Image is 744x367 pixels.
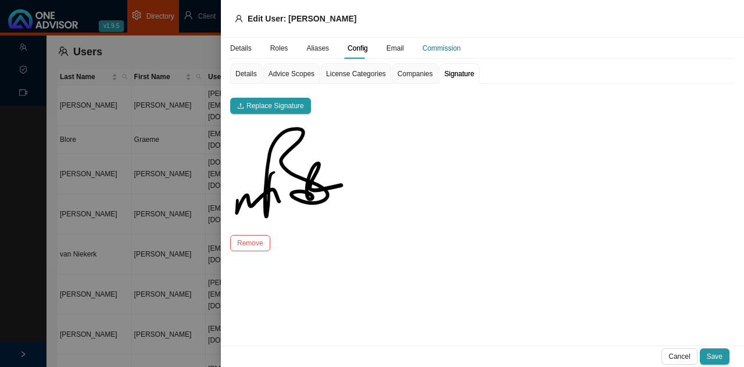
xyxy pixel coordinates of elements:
button: Remove [230,235,270,251]
span: Advice Scopes [269,70,314,77]
div: Details [230,42,252,54]
button: Cancel [661,348,697,365]
span: License Categories [326,70,386,77]
span: Roles [270,45,288,52]
span: Save [707,351,722,362]
img: signature [230,123,349,222]
span: Aliases [306,45,329,52]
button: Save [700,348,729,365]
span: Companies [398,70,433,77]
span: Edit User: [PERSON_NAME] [248,14,356,23]
span: Cancel [668,351,690,362]
div: Email [387,42,404,54]
span: upload [237,102,244,109]
span: user [235,15,243,23]
div: Commission [423,42,461,54]
span: Signature [445,70,474,77]
button: uploadReplace Signature [230,98,311,114]
span: Replace Signature [246,100,304,112]
span: Remove [237,237,263,249]
div: Details [235,68,257,80]
span: Config [348,45,368,52]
